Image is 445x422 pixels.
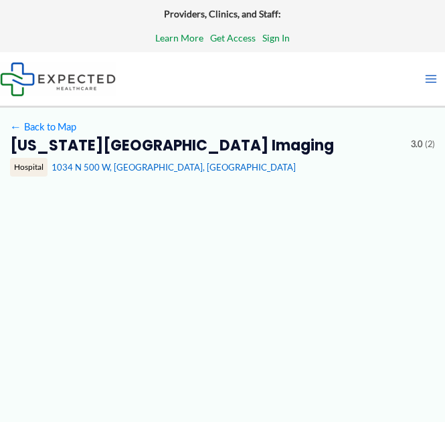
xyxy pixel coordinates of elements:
[10,158,48,177] div: Hospital
[417,65,445,93] button: Main menu toggle
[262,29,290,47] a: Sign In
[10,121,22,133] span: ←
[10,136,402,155] h2: [US_STATE][GEOGRAPHIC_DATA] Imaging
[411,136,422,152] span: 3.0
[164,8,281,19] strong: Providers, Clinics, and Staff:
[52,162,296,173] a: 1034 N 500 W, [GEOGRAPHIC_DATA], [GEOGRAPHIC_DATA]
[155,29,203,47] a: Learn More
[425,136,435,152] span: (2)
[210,29,256,47] a: Get Access
[10,118,76,136] a: ←Back to Map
